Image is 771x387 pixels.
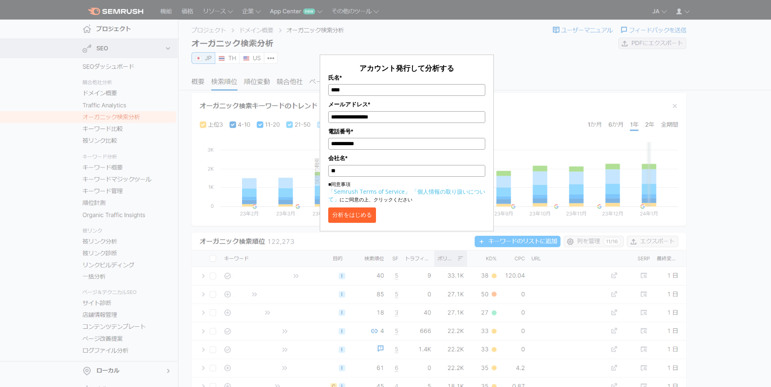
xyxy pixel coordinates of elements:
label: メールアドレス* [328,100,485,109]
label: 電話番号* [328,127,485,136]
a: 「個人情報の取り扱いについて」 [328,188,485,203]
span: アカウント発行して分析する [359,63,454,73]
button: 分析をはじめる [328,207,376,223]
p: ■同意事項 にご同意の上、クリックください [328,181,485,203]
a: 「Semrush Terms of Service」 [328,188,410,195]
